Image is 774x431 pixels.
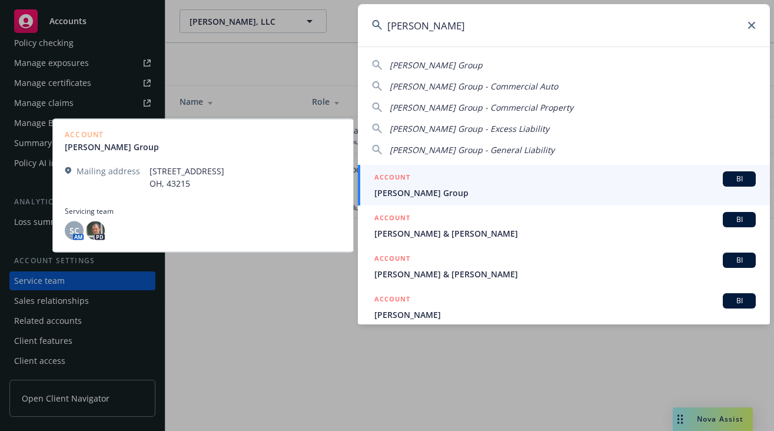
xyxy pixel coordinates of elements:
span: [PERSON_NAME] Group - Excess Liability [390,123,549,134]
a: ACCOUNTBI[PERSON_NAME][PERSON_NAME] [358,287,770,340]
span: [PERSON_NAME] Group [390,59,483,71]
input: Search... [358,4,770,47]
span: [PERSON_NAME] [374,309,756,321]
h5: ACCOUNT [374,293,410,307]
h5: ACCOUNT [374,171,410,185]
span: [PERSON_NAME] & [PERSON_NAME] [374,227,756,240]
a: ACCOUNTBI[PERSON_NAME] & [PERSON_NAME] [358,205,770,246]
a: ACCOUNTBI[PERSON_NAME] Group [358,165,770,205]
h5: ACCOUNT [374,253,410,267]
span: BI [728,296,751,306]
span: [PERSON_NAME] [374,321,756,333]
span: BI [728,174,751,184]
span: [PERSON_NAME] & [PERSON_NAME] [374,268,756,280]
a: ACCOUNTBI[PERSON_NAME] & [PERSON_NAME] [358,246,770,287]
span: [PERSON_NAME] Group - Commercial Auto [390,81,558,92]
span: BI [728,255,751,266]
span: [PERSON_NAME] Group - Commercial Property [390,102,573,113]
span: [PERSON_NAME] Group [374,187,756,199]
h5: ACCOUNT [374,212,410,226]
span: BI [728,214,751,225]
span: [PERSON_NAME] Group - General Liability [390,144,554,155]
